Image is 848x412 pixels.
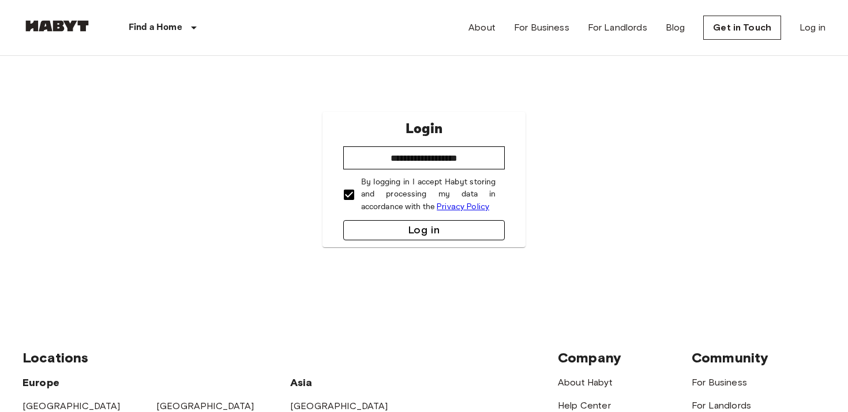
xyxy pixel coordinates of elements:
a: For Business [692,377,747,388]
p: Find a Home [129,21,182,35]
a: [GEOGRAPHIC_DATA] [156,400,254,411]
a: Help Center [558,400,611,411]
a: Privacy Policy [437,202,489,211]
p: Login [406,119,442,139]
span: Europe [22,376,59,389]
span: Asia [290,376,313,389]
a: [GEOGRAPHIC_DATA] [290,400,388,411]
button: Log in [343,220,505,240]
span: Locations [22,349,88,366]
a: For Landlords [692,400,751,411]
a: Log in [800,21,826,35]
a: For Landlords [588,21,647,35]
a: For Business [514,21,569,35]
a: [GEOGRAPHIC_DATA] [22,400,121,411]
span: Company [558,349,621,366]
a: Blog [666,21,685,35]
p: By logging in I accept Habyt storing and processing my data in accordance with the [361,176,496,213]
img: Habyt [22,20,92,32]
a: About Habyt [558,377,613,388]
a: Get in Touch [703,16,781,40]
a: About [468,21,496,35]
span: Community [692,349,768,366]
